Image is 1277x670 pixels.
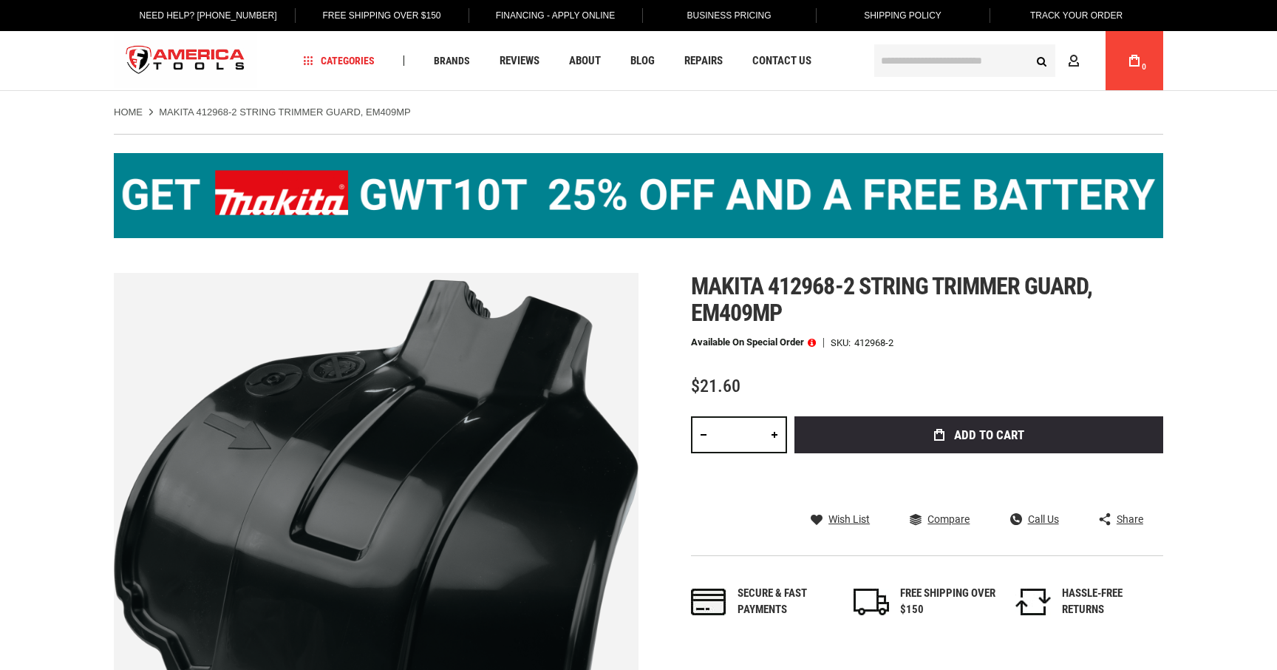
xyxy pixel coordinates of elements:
span: Blog [630,55,655,67]
span: About [569,55,601,67]
span: Repairs [684,55,723,67]
span: Categories [304,55,375,66]
button: Search [1027,47,1055,75]
span: Add to Cart [954,429,1024,441]
a: Wish List [811,512,870,526]
span: 0 [1142,63,1146,71]
a: About [562,51,607,71]
span: Share [1117,514,1143,524]
button: Add to Cart [794,416,1163,453]
div: Secure & fast payments [738,586,834,617]
span: Makita 412968-2 string trimmer guard, em409mp [691,272,1092,327]
div: HASSLE-FREE RETURNS [1062,586,1158,617]
a: Contact Us [746,51,818,71]
span: Compare [927,514,970,524]
a: Reviews [493,51,546,71]
img: payments [691,589,726,615]
a: Blog [624,51,661,71]
img: shipping [854,589,889,615]
span: Contact Us [752,55,811,67]
a: 0 [1120,31,1148,90]
a: store logo [114,33,257,89]
strong: MAKITA 412968-2 STRING TRIMMER GUARD, EM409MP [159,106,411,118]
strong: SKU [831,338,854,348]
span: $21.60 [691,376,740,396]
div: FREE SHIPPING OVER $150 [900,586,996,617]
span: Reviews [500,55,539,67]
a: Compare [910,512,970,526]
a: Repairs [678,51,729,71]
span: Shipping Policy [864,10,941,21]
a: Home [114,106,143,119]
img: BOGO: Buy the Makita® XGT IMpact Wrench (GWT10T), get the BL4040 4ah Battery FREE! [114,153,1163,238]
img: returns [1015,589,1051,615]
a: Categories [297,51,381,71]
p: Available on Special Order [691,337,816,348]
span: Call Us [1028,514,1059,524]
a: Brands [427,51,477,71]
span: Wish List [828,514,870,524]
img: America Tools [114,33,257,89]
a: Call Us [1010,512,1059,526]
span: Brands [434,55,470,66]
div: 412968-2 [854,338,893,348]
